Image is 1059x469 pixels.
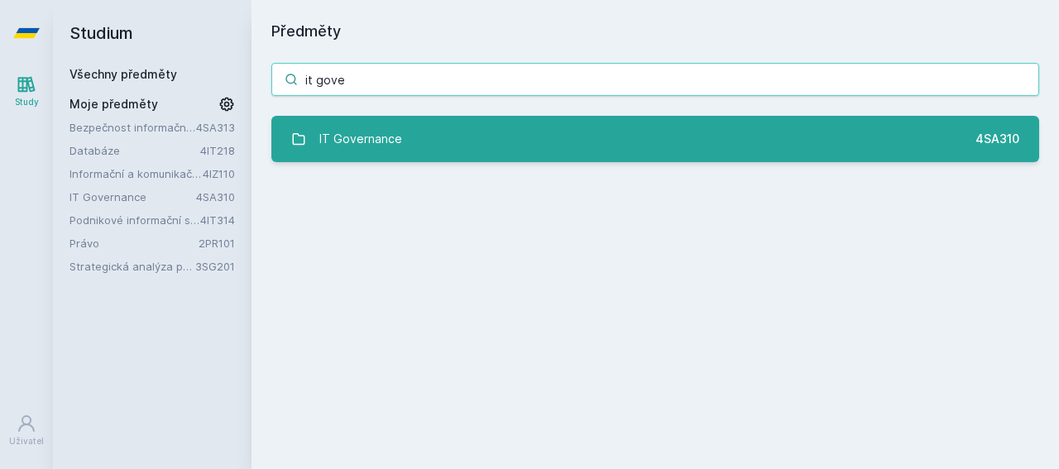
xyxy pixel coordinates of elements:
[271,116,1039,162] a: IT Governance 4SA310
[199,237,235,250] a: 2PR101
[69,96,158,112] span: Moje předměty
[196,121,235,134] a: 4SA313
[975,131,1019,147] div: 4SA310
[69,235,199,251] a: Právo
[15,96,39,108] div: Study
[271,63,1039,96] input: Název nebo ident předmětu…
[69,258,195,275] a: Strategická analýza pro informatiky a statistiky
[69,165,203,182] a: Informační a komunikační technologie
[200,144,235,157] a: 4IT218
[196,190,235,203] a: 4SA310
[69,67,177,81] a: Všechny předměty
[69,142,200,159] a: Databáze
[3,66,50,117] a: Study
[195,260,235,273] a: 3SG201
[319,122,402,156] div: IT Governance
[3,405,50,456] a: Uživatel
[69,212,200,228] a: Podnikové informační systémy
[9,435,44,447] div: Uživatel
[69,189,196,205] a: IT Governance
[203,167,235,180] a: 4IZ110
[200,213,235,227] a: 4IT314
[271,20,1039,43] h1: Předměty
[69,119,196,136] a: Bezpečnost informačních systémů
